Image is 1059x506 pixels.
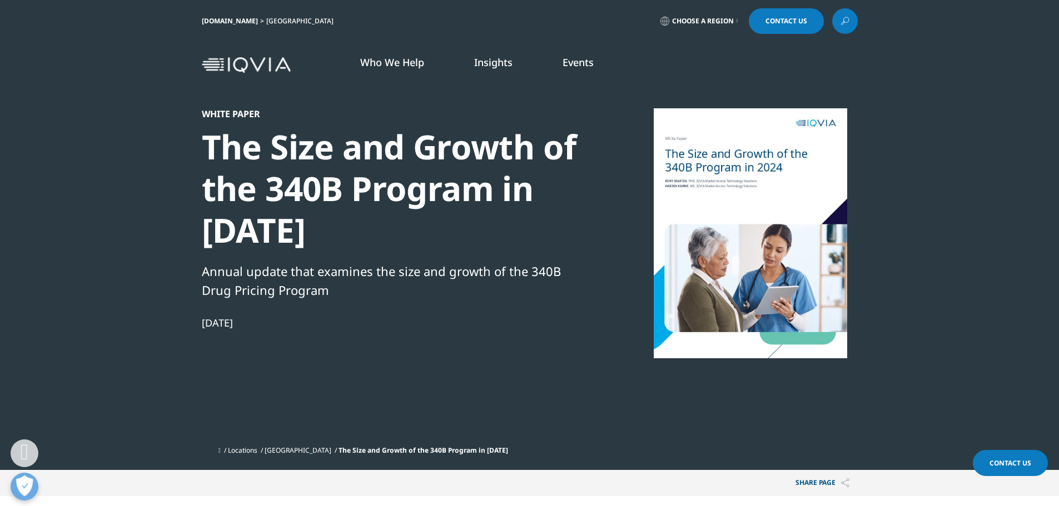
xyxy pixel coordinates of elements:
[202,57,291,73] img: IQVIA Healthcare Information Technology and Pharma Clinical Research Company
[765,18,807,24] span: Contact Us
[265,445,331,455] a: [GEOGRAPHIC_DATA]
[202,262,583,299] div: Annual update that examines the size and growth of the 340B Drug Pricing Program
[749,8,824,34] a: Contact Us
[295,39,858,91] nav: Primary
[973,450,1048,476] a: Contact Us
[563,56,594,69] a: Events
[202,316,583,329] div: [DATE]
[787,470,858,496] p: Share PAGE
[339,445,508,455] span: The Size and Growth of the 340B Program in [DATE]
[360,56,424,69] a: Who We Help
[202,108,583,119] div: White Paper
[474,56,513,69] a: Insights
[11,473,38,500] button: Open Preferences
[990,458,1031,468] span: Contact Us
[228,445,257,455] a: Locations
[266,17,338,26] div: [GEOGRAPHIC_DATA]
[202,126,583,251] div: The Size and Growth of the 340B Program in [DATE]
[202,16,258,26] a: [DOMAIN_NAME]
[672,17,734,26] span: Choose a Region
[787,470,858,496] button: Share PAGEShare PAGE
[841,478,849,488] img: Share PAGE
